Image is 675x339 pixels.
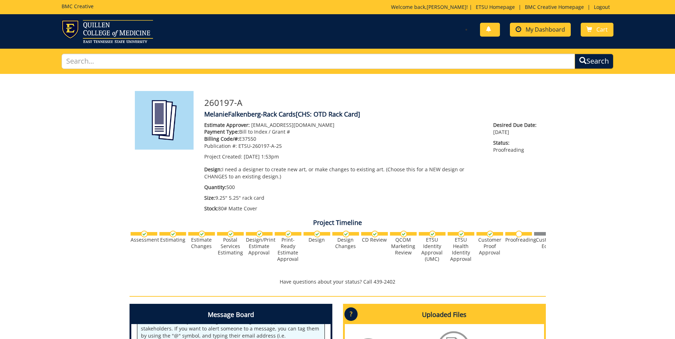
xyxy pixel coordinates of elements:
p: I need a designer to create new art, or make changes to existing art. (Choose this for a NEW desi... [204,166,483,180]
span: Billing Code/#: [204,135,239,142]
div: Print-Ready Estimate Approval [275,237,301,262]
button: Search [575,54,613,69]
p: E37550 [204,135,483,142]
a: [PERSON_NAME] [427,4,466,10]
p: 80# Matte Cover [204,205,483,212]
span: My Dashboard [526,26,565,33]
span: Cart [596,26,608,33]
div: QCOM Marketing Review [390,237,417,256]
p: [DATE] [493,122,540,136]
img: checkmark [314,231,321,237]
a: ETSU Homepage [472,4,518,10]
a: Logout [590,4,613,10]
span: Desired Due Date: [493,122,540,129]
span: Quantity: [204,184,226,190]
div: Customer Proof Approval [476,237,503,256]
p: Bill to Index / Grant # [204,128,483,135]
a: My Dashboard [510,23,571,37]
img: checkmark [487,231,494,237]
h3: 260197-A [204,98,540,107]
a: Cart [581,23,613,37]
span: Estimate Approver: [204,122,250,128]
div: Design Changes [332,237,359,249]
img: checkmark [285,231,292,237]
p: 500 [204,184,483,191]
span: Publication #: [204,142,237,149]
span: Status: [493,139,540,146]
div: Customer Edits [534,237,561,249]
span: [CHS: OTD Rack Card] [296,110,360,118]
div: Design/Print Estimate Approval [246,237,273,256]
div: Estimate Changes [188,237,215,249]
div: Estimating [159,237,186,243]
span: Project Created: [204,153,242,160]
div: ETSU Health Identity Approval [448,237,474,262]
div: Postal Services Estimating [217,237,244,256]
p: Welcome back, ! | | | [391,4,613,11]
p: Proofreading [493,139,540,154]
img: checkmark [343,231,349,237]
div: Proofreading [505,237,532,243]
p: ? [344,307,358,321]
img: checkmark [227,231,234,237]
span: Design: [204,166,222,173]
span: ETSU-260197-A-25 [238,142,282,149]
h4: Uploaded Files [345,306,544,324]
img: checkmark [199,231,205,237]
img: checkmark [371,231,378,237]
h4: Project Timeline [130,219,546,226]
div: Assessment [131,237,157,243]
p: [EMAIL_ADDRESS][DOMAIN_NAME] [204,122,483,129]
img: checkmark [256,231,263,237]
a: BMC Creative Homepage [521,4,587,10]
p: Have questions about your status? Call 439-2402 [130,278,546,285]
img: checkmark [141,231,148,237]
img: checkmark [429,231,436,237]
span: Stock: [204,205,218,212]
p: 9.25" 5.25" rack card [204,194,483,201]
span: Payment Type: [204,128,239,135]
img: Product featured image [135,91,194,150]
div: ETSU Identity Approval (UMC) [419,237,445,262]
img: checkmark [170,231,176,237]
img: checkmark [400,231,407,237]
span: Size: [204,194,215,201]
img: ETSU logo [62,20,153,43]
h4: MelanieFalkenberg-Rack Cards [204,111,540,118]
h5: BMC Creative [62,4,94,9]
h4: Message Board [131,306,331,324]
div: CD Review [361,237,388,243]
img: no [516,231,522,237]
input: Search... [62,54,575,69]
span: [DATE] 1:53pm [244,153,279,160]
div: Design [304,237,330,243]
img: checkmark [458,231,465,237]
